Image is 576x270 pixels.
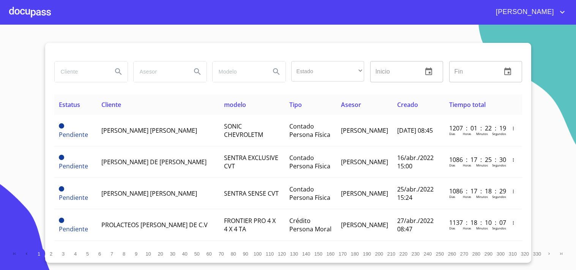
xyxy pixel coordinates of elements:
[449,124,500,132] p: 1207 : 01 : 22 : 19
[449,218,500,227] p: 1137 : 18 : 10 : 07
[50,251,52,257] span: 2
[302,251,310,257] span: 140
[203,248,215,260] button: 60
[59,193,88,202] span: Pendiente
[349,248,361,260] button: 180
[218,251,224,257] span: 70
[167,248,179,260] button: 30
[69,248,82,260] button: 4
[264,248,276,260] button: 110
[289,100,302,109] span: Tipo
[94,248,106,260] button: 6
[490,6,558,18] span: [PERSON_NAME]
[387,251,395,257] span: 210
[224,154,278,170] span: SENTRA EXCLUSIVE CVT
[449,155,500,164] p: 1086 : 17 : 25 : 30
[341,189,388,198] span: [PERSON_NAME]
[385,248,398,260] button: 210
[449,132,455,136] p: Dias
[135,251,137,257] span: 9
[446,248,458,260] button: 260
[397,154,434,170] span: 16/abr./2022 15:00
[289,217,331,233] span: Crédito Persona Moral
[463,163,471,167] p: Horas
[267,63,286,81] button: Search
[449,187,500,195] p: 1086 : 17 : 18 : 29
[289,154,330,170] span: Contado Persona Física
[476,163,488,167] p: Minutos
[507,248,519,260] button: 310
[155,248,167,260] button: 20
[191,248,203,260] button: 50
[476,132,488,136] p: Minutos
[101,100,121,109] span: Cliente
[312,248,325,260] button: 150
[59,130,88,139] span: Pendiente
[398,248,410,260] button: 220
[59,100,80,109] span: Estatus
[463,132,471,136] p: Horas
[101,221,208,229] span: PROLACTEOS [PERSON_NAME] DE C.V
[490,6,567,18] button: account of current user
[179,248,191,260] button: 40
[463,226,471,230] p: Horas
[230,251,236,257] span: 80
[533,251,541,257] span: 330
[145,251,151,257] span: 10
[363,251,371,257] span: 190
[361,248,373,260] button: 190
[314,251,322,257] span: 150
[224,189,279,198] span: SENTRA SENSE CVT
[399,251,407,257] span: 220
[45,248,57,260] button: 2
[495,248,507,260] button: 300
[170,251,175,257] span: 30
[289,185,330,202] span: Contado Persona Física
[434,248,446,260] button: 250
[397,100,418,109] span: Creado
[240,248,252,260] button: 90
[86,251,89,257] span: 5
[341,158,388,166] span: [PERSON_NAME]
[449,163,455,167] p: Dias
[397,126,433,135] span: [DATE] 08:45
[252,248,264,260] button: 100
[278,251,286,257] span: 120
[289,122,330,139] span: Contado Persona Física
[55,61,106,82] input: search
[521,251,529,257] span: 320
[254,251,262,257] span: 100
[158,251,163,257] span: 20
[62,251,65,257] span: 3
[449,195,455,199] p: Dias
[134,61,185,82] input: search
[243,251,248,257] span: 90
[492,195,506,199] p: Segundos
[497,251,505,257] span: 300
[215,248,227,260] button: 70
[182,251,187,257] span: 40
[300,248,312,260] button: 140
[449,226,455,230] p: Dias
[337,248,349,260] button: 170
[339,251,347,257] span: 170
[59,162,88,170] span: Pendiente
[142,248,155,260] button: 10
[373,248,385,260] button: 200
[422,248,434,260] button: 240
[118,248,130,260] button: 8
[82,248,94,260] button: 5
[206,251,211,257] span: 60
[492,226,506,230] p: Segundos
[33,248,45,260] button: 1
[101,126,197,135] span: [PERSON_NAME] [PERSON_NAME]
[38,251,40,257] span: 1
[492,163,506,167] p: Segundos
[509,251,517,257] span: 310
[59,225,88,233] span: Pendiente
[224,122,263,139] span: SONIC CHEVROLETM
[460,251,468,257] span: 270
[59,155,64,160] span: Pendiente
[397,185,434,202] span: 25/abr./2022 15:24
[327,251,335,257] span: 160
